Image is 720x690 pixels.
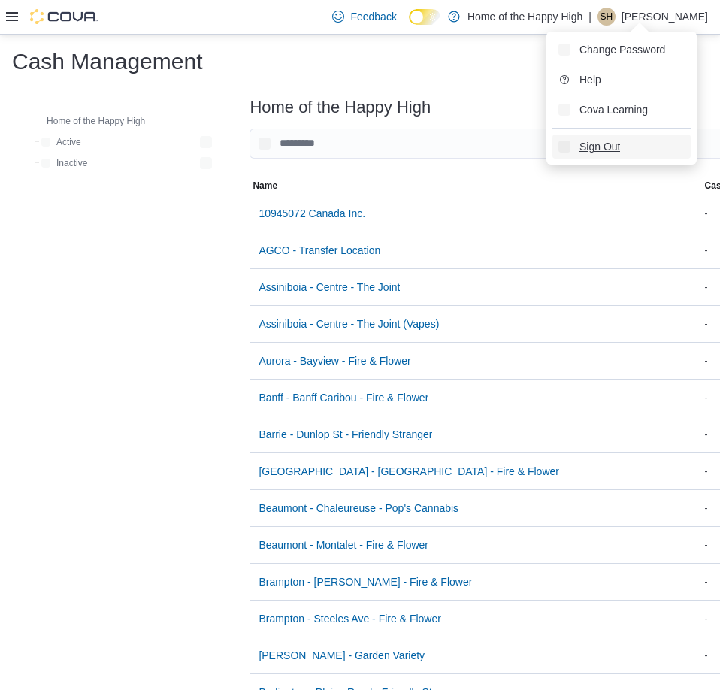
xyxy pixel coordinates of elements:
span: Brampton - [PERSON_NAME] - Fire & Flower [259,574,472,589]
span: Active [56,136,81,148]
button: Change Password [552,38,691,62]
span: 10945072 Canada Inc. [259,206,365,221]
span: Name [253,180,277,192]
button: [PERSON_NAME] - Garden Variety [253,640,431,670]
button: Sign Out [552,135,691,159]
span: AGCO - Transfer Location [259,243,380,258]
button: Help [552,68,691,92]
button: Barrie - Dunlop St - Friendly Stranger [253,419,438,449]
span: Beaumont - Chaleureuse - Pop's Cannabis [259,501,458,516]
span: Cova Learning [579,102,648,117]
button: Active [35,133,87,151]
button: Banff - Banff Caribou - Fire & Flower [253,383,434,413]
button: Home of the Happy High [26,112,151,130]
p: | [588,8,591,26]
div: Spencer Harrison [597,8,616,26]
span: Aurora - Bayview - Fire & Flower [259,353,410,368]
button: 10945072 Canada Inc. [253,198,371,228]
button: [GEOGRAPHIC_DATA] - [GEOGRAPHIC_DATA] - Fire & Flower [253,456,565,486]
button: Assiniboia - Centre - The Joint [253,272,406,302]
button: Assiniboia - Centre - The Joint (Vapes) [253,309,445,339]
button: Aurora - Bayview - Fire & Flower [253,346,416,376]
h3: Home of the Happy High [250,98,431,117]
span: Barrie - Dunlop St - Friendly Stranger [259,427,432,442]
span: Assiniboia - Centre - The Joint [259,280,400,295]
span: Brampton - Steeles Ave - Fire & Flower [259,611,441,626]
button: AGCO - Transfer Location [253,235,386,265]
span: [PERSON_NAME] - Garden Variety [259,648,425,663]
button: Brampton - Steeles Ave - Fire & Flower [253,604,447,634]
button: Beaumont - Montalet - Fire & Flower [253,530,434,560]
p: [PERSON_NAME] [622,8,708,26]
span: Dark Mode [409,25,410,26]
a: Feedback [326,2,402,32]
span: [GEOGRAPHIC_DATA] - [GEOGRAPHIC_DATA] - Fire & Flower [259,464,559,479]
span: Feedback [350,9,396,24]
button: Brampton - [PERSON_NAME] - Fire & Flower [253,567,478,597]
button: Inactive [35,154,93,172]
span: Change Password [579,42,665,57]
input: Dark Mode [409,9,440,25]
button: Cova Learning [552,98,691,122]
span: Help [579,72,601,87]
p: Home of the Happy High [467,8,582,26]
button: Name [250,177,701,195]
span: Inactive [56,157,87,169]
span: Assiniboia - Centre - The Joint (Vapes) [259,316,439,331]
h1: Cash Management [12,47,202,77]
span: Home of the Happy High [47,115,145,127]
span: Sign Out [579,139,620,154]
span: Beaumont - Montalet - Fire & Flower [259,537,428,552]
button: Beaumont - Chaleureuse - Pop's Cannabis [253,493,464,523]
span: SH [601,8,613,26]
img: Cova [30,9,98,24]
span: Banff - Banff Caribou - Fire & Flower [259,390,428,405]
